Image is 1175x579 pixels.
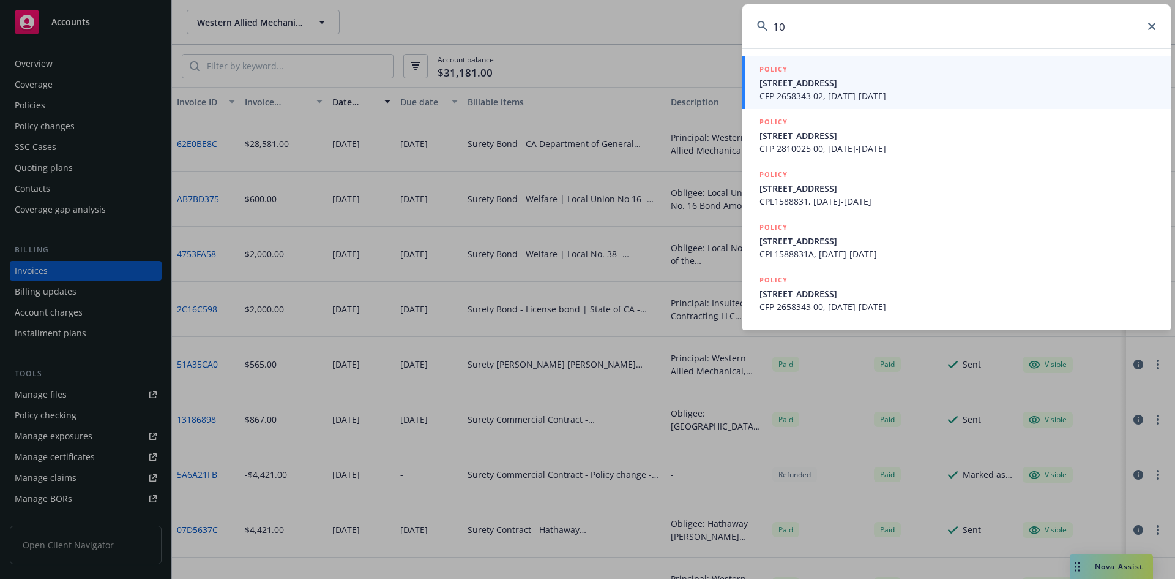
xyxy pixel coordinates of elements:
[759,248,1156,260] span: CPL1588831A, [DATE]-[DATE]
[742,4,1171,48] input: Search...
[759,142,1156,155] span: CFP 2810025 00, [DATE]-[DATE]
[759,287,1156,300] span: [STREET_ADDRESS]
[759,89,1156,102] span: CFP 2658343 02, [DATE]-[DATE]
[759,195,1156,208] span: CPL1588831, [DATE]-[DATE]
[759,300,1156,313] span: CFP 2658343 00, [DATE]-[DATE]
[759,129,1156,142] span: [STREET_ADDRESS]
[742,162,1171,214] a: POLICY[STREET_ADDRESS]CPL1588831, [DATE]-[DATE]
[742,109,1171,162] a: POLICY[STREET_ADDRESS]CFP 2810025 00, [DATE]-[DATE]
[759,274,788,286] h5: POLICY
[759,182,1156,195] span: [STREET_ADDRESS]
[759,168,788,181] h5: POLICY
[759,63,788,75] h5: POLICY
[742,267,1171,320] a: POLICY[STREET_ADDRESS]CFP 2658343 00, [DATE]-[DATE]
[742,214,1171,267] a: POLICY[STREET_ADDRESS]CPL1588831A, [DATE]-[DATE]
[742,56,1171,109] a: POLICY[STREET_ADDRESS]CFP 2658343 02, [DATE]-[DATE]
[759,77,1156,89] span: [STREET_ADDRESS]
[759,116,788,128] h5: POLICY
[759,235,1156,248] span: [STREET_ADDRESS]
[759,221,788,233] h5: POLICY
